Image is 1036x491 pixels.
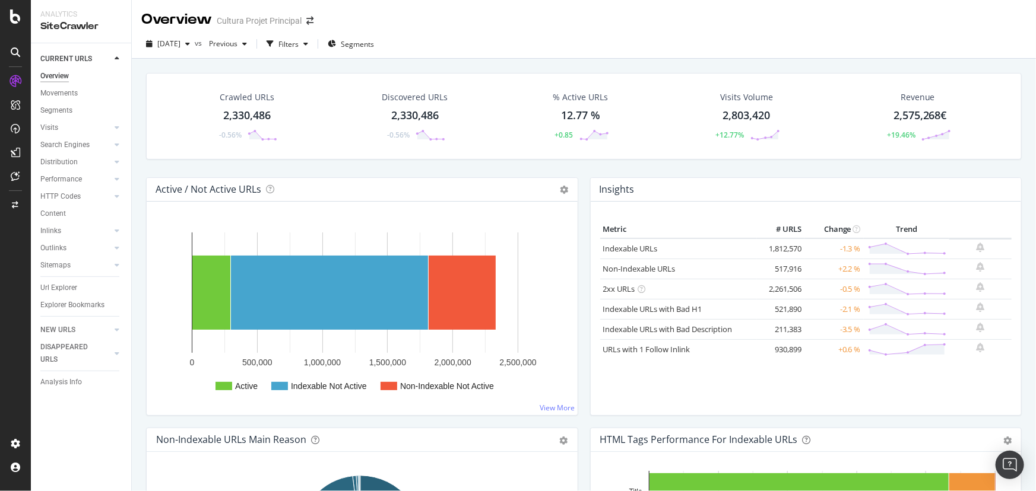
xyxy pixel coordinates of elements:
[435,358,471,367] text: 2,000,000
[499,358,536,367] text: 2,500,000
[600,433,798,445] div: HTML Tags Performance for Indexable URLs
[235,381,258,391] text: Active
[977,343,985,352] div: bell-plus
[40,242,111,254] a: Outlinks
[560,186,569,194] i: Options
[603,283,635,294] a: 2xx URLs
[603,304,702,314] a: Indexable URLs with Bad H1
[977,323,985,332] div: bell-plus
[887,130,915,140] div: +19.46%
[804,279,864,299] td: -0.5 %
[40,208,123,220] a: Content
[156,221,564,406] svg: A chart.
[40,53,92,65] div: CURRENT URLS
[804,238,864,259] td: -1.3 %
[40,341,100,366] div: DISAPPEARED URLS
[40,139,90,151] div: Search Engines
[600,221,757,238] th: Metric
[40,70,123,82] a: Overview
[204,39,237,49] span: Previous
[40,259,71,272] div: Sitemaps
[242,358,273,367] text: 500,000
[217,15,302,27] div: Cultura Projet Principal
[40,190,111,203] a: HTTP Codes
[40,87,123,100] a: Movements
[40,376,123,388] a: Analysis Info
[553,91,609,103] div: % Active URLs
[804,339,864,359] td: +0.6 %
[977,243,985,252] div: bell-plus
[864,221,949,238] th: Trend
[204,34,252,53] button: Previous
[40,259,111,272] a: Sitemaps
[757,259,804,279] td: 517,916
[600,181,635,197] h4: Insights
[720,91,773,103] div: Visits Volume
[40,282,123,294] a: Url Explorer
[40,122,111,134] a: Visits
[40,156,78,168] div: Distribution
[561,108,600,123] div: 12.77 %
[757,238,804,259] td: 1,812,570
[382,91,448,103] div: Discovered URLs
[757,279,804,299] td: 2,261,506
[555,130,574,140] div: +0.85
[40,208,66,220] div: Content
[40,9,122,20] div: Analytics
[219,130,242,140] div: -0.56%
[757,221,804,238] th: # URLS
[40,225,61,237] div: Inlinks
[141,9,212,30] div: Overview
[40,299,123,311] a: Explorer Bookmarks
[977,262,985,272] div: bell-plus
[804,259,864,279] td: +2.2 %
[716,130,744,140] div: +12.77%
[262,34,313,53] button: Filters
[603,263,676,274] a: Non-Indexable URLs
[141,34,195,53] button: [DATE]
[195,38,204,48] span: vs
[804,319,864,339] td: -3.5 %
[223,108,271,123] div: 2,330,486
[40,104,72,117] div: Segments
[156,433,306,445] div: Non-Indexable URLs Main Reason
[369,358,406,367] text: 1,500,000
[40,173,82,186] div: Performance
[540,403,575,413] a: View More
[304,358,341,367] text: 1,000,000
[40,53,111,65] a: CURRENT URLS
[291,381,367,391] text: Indexable Not Active
[40,190,81,203] div: HTTP Codes
[894,108,947,122] span: 2,575,268€
[901,91,935,103] span: Revenue
[40,104,123,117] a: Segments
[40,20,122,33] div: SiteCrawler
[190,358,195,367] text: 0
[278,39,299,49] div: Filters
[306,17,313,25] div: arrow-right-arrow-left
[757,319,804,339] td: 211,383
[723,108,771,123] div: 2,803,420
[1003,436,1012,445] div: gear
[323,34,379,53] button: Segments
[40,242,66,254] div: Outlinks
[220,91,274,103] div: Crawled URLs
[40,324,75,336] div: NEW URLS
[40,122,58,134] div: Visits
[40,173,111,186] a: Performance
[40,225,111,237] a: Inlinks
[391,108,439,123] div: 2,330,486
[387,130,410,140] div: -0.56%
[560,436,568,445] div: gear
[804,221,864,238] th: Change
[40,282,77,294] div: Url Explorer
[40,376,82,388] div: Analysis Info
[996,451,1024,479] div: Open Intercom Messenger
[40,70,69,82] div: Overview
[40,324,111,336] a: NEW URLS
[40,87,78,100] div: Movements
[603,324,733,334] a: Indexable URLs with Bad Description
[156,181,261,197] h4: Active / Not Active URLs
[157,39,180,49] span: 2025 Sep. 23rd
